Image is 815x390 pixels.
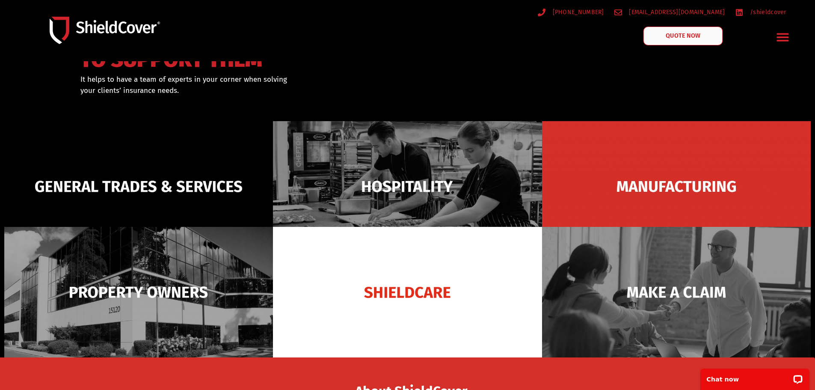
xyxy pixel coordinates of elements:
a: QUOTE NOW [643,27,723,45]
span: [PHONE_NUMBER] [551,7,604,18]
img: Shield-Cover-Underwriting-Australia-logo-full [50,17,160,44]
a: [PHONE_NUMBER] [538,7,604,18]
div: It helps to have a team of experts in your corner when solving [80,74,451,96]
a: /shieldcover [735,7,786,18]
iframe: LiveChat chat widget [695,363,815,390]
span: /shieldcover [748,7,786,18]
span: QUOTE NOW [666,33,700,39]
p: your clients’ insurance needs. [80,85,451,96]
a: [EMAIL_ADDRESS][DOMAIN_NAME] [614,7,725,18]
span: [EMAIL_ADDRESS][DOMAIN_NAME] [627,7,725,18]
div: Menu Toggle [773,27,793,47]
